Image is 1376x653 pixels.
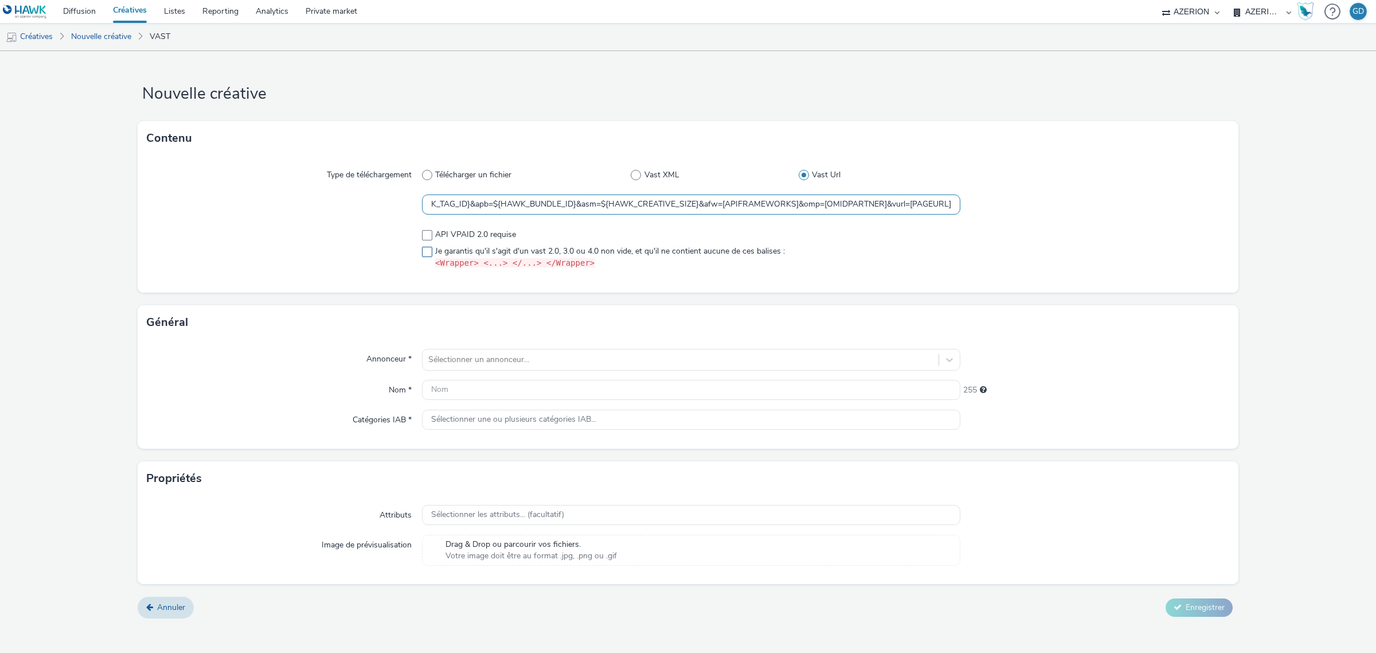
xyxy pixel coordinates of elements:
label: Image de prévisualisation [317,535,416,551]
label: Type de téléchargement [322,165,416,181]
h3: Propriétés [146,470,202,487]
span: Drag & Drop ou parcourir vos fichiers. [445,539,617,550]
a: Annuler [138,597,194,619]
input: URL du vast [422,195,960,215]
h3: Général [146,314,188,331]
span: Votre image doit être au format .jpg, .png ou .gif [445,550,617,562]
span: Vast XML [644,169,679,181]
button: Enregistrer [1166,598,1233,617]
div: GD [1352,3,1364,20]
span: Télécharger un fichier [435,169,511,181]
input: Nom [422,380,960,400]
img: mobile [6,32,17,43]
span: Je garantis qu'il s'agit d'un vast 2.0, 3.0 ou 4.0 non vide, et qu'il ne contient aucune de ces b... [435,246,785,270]
label: Attributs [375,505,416,521]
span: Vast Url [812,169,841,181]
img: undefined Logo [3,5,47,19]
span: Sélectionner une ou plusieurs catégories IAB... [431,415,596,425]
a: VAST [144,23,176,50]
code: <Wrapper> <...> </...> </Wrapper> [435,258,595,267]
h3: Contenu [146,130,192,147]
div: 255 caractères maximum [980,384,987,396]
a: Hawk Academy [1297,2,1319,21]
span: API VPAID 2.0 requise [435,229,516,240]
span: Annuler [157,602,185,613]
h1: Nouvelle créative [138,83,1238,105]
span: Sélectionner les attributs... (facultatif) [431,510,564,520]
label: Catégories IAB * [348,410,416,426]
span: Enregistrer [1186,602,1225,613]
img: Hawk Academy [1297,2,1314,21]
label: Nom * [384,380,416,396]
span: 255 [963,384,977,396]
label: Annonceur * [362,349,416,365]
a: Nouvelle créative [65,23,137,50]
